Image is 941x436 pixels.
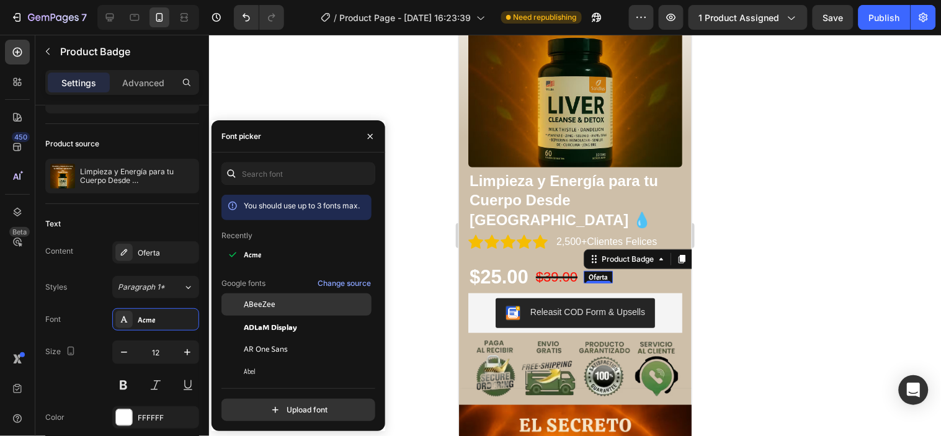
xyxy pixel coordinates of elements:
[221,131,261,142] div: Font picker
[45,246,73,257] div: Content
[269,404,328,416] div: Upload font
[244,201,360,210] span: You should use up to 3 fonts max.
[318,278,371,289] div: Change source
[45,412,65,423] div: Color
[45,314,61,325] div: Font
[81,10,87,25] p: 7
[5,5,92,30] button: 7
[221,399,375,421] button: Upload font
[899,375,929,405] div: Open Intercom Messenger
[221,278,265,289] p: Google fonts
[514,12,577,23] span: Need republishing
[334,11,337,24] span: /
[244,344,288,355] span: AR One Sans
[138,247,196,259] div: Oferta
[459,35,692,436] iframe: Design area
[244,366,256,377] span: Abel
[234,5,284,30] div: Undo/Redo
[80,167,194,185] p: Limpieza y Energía para tu Cuerpo Desde [GEOGRAPHIC_DATA] 💧
[699,11,780,24] span: 1 product assigned
[112,276,199,298] button: Paragraph 1*
[122,76,164,89] p: Advanced
[61,76,96,89] p: Settings
[138,314,196,326] div: Acme
[45,138,99,149] div: Product source
[221,230,252,241] p: Recently
[823,12,844,23] span: Save
[45,282,67,293] div: Styles
[813,5,854,30] button: Save
[340,11,471,24] span: Product Page - [DATE] 16:23:39
[45,218,61,229] div: Text
[118,282,165,293] span: Paragraph 1*
[221,162,375,185] input: Search font
[50,164,75,189] img: product feature img
[12,132,30,142] div: 450
[138,412,196,424] div: FFFFFF
[9,227,30,237] div: Beta
[244,299,275,310] span: ABeeZee
[60,44,194,59] p: Product Badge
[244,321,297,332] span: ADLaM Display
[45,344,78,360] div: Size
[858,5,911,30] button: Publish
[689,5,808,30] button: 1 product assigned
[869,11,900,24] div: Publish
[317,276,372,291] button: Change source
[244,249,261,260] span: Acme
